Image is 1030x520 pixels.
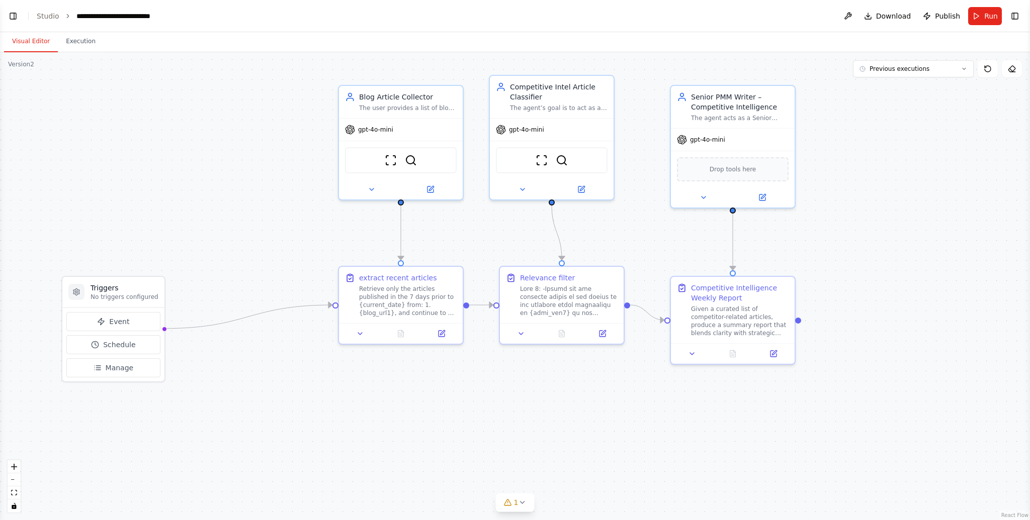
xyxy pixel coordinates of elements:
[670,276,796,365] div: Competitive Intelligence Weekly ReportGiven a curated list of competitor-related articles, produc...
[728,213,738,270] g: Edge from 84e86887-0492-4459-ba23-cba3d4d4979c to 70ad6c9b-d444-440c-93a2-663962d832b3
[553,183,610,195] button: Open in side panel
[510,82,608,102] div: Competitive Intel Article Classifier
[424,328,459,340] button: Open in side panel
[1008,9,1022,23] button: Show right sidebar
[541,328,583,340] button: No output available
[66,335,160,354] button: Schedule
[106,363,134,373] span: Manage
[109,317,129,327] span: Event
[496,493,535,512] button: 1
[338,85,464,200] div: Blog Article CollectorThe user provides a list of blog URLs. Search and read one blog URL at a ti...
[514,497,519,507] span: 1
[469,300,493,310] g: Edge from fdf9bea3-ef50-42d8-bb9a-d217566acf6d to df0165d0-da77-4355-ba21-ae115863679c
[1001,512,1028,518] a: React Flow attribution
[520,285,618,317] div: Lore 8: -Ipsumd sit ame consecte adipis el sed doeius te inc utlabore etdol magnaaliqu en {admi_v...
[690,136,725,144] span: gpt-4o-mini
[380,328,422,340] button: No output available
[547,204,567,260] g: Edge from 9f5da0ff-8481-42d6-9248-50569e32d597 to df0165d0-da77-4355-ba21-ae115863679c
[405,154,417,166] img: SerperDevTool
[8,460,21,512] div: React Flow controls
[37,11,179,21] nav: breadcrumb
[536,154,548,166] img: ScrapeWebsiteTool
[630,300,664,325] g: Edge from df0165d0-da77-4355-ba21-ae115863679c to 70ad6c9b-d444-440c-93a2-663962d832b3
[968,7,1002,25] button: Run
[556,154,568,166] img: SerperDevTool
[520,273,575,283] div: Relevance filter
[359,273,437,283] div: extract recent articles
[359,104,457,112] div: The user provides a list of blog URLs. Search and read one blog URL at a time and extract all art...
[756,348,791,360] button: Open in side panel
[670,85,796,209] div: Senior PMM Writer – Competitive IntelligenceThe agent acts as a Senior Product Marketing Manager ...
[338,266,464,345] div: extract recent articlesRetrieve only the articles published in the 7 days prior to {current_date}...
[984,11,998,21] span: Run
[103,340,135,350] span: Schedule
[163,300,332,334] g: Edge from triggers to fdf9bea3-ef50-42d8-bb9a-d217566acf6d
[402,183,459,195] button: Open in side panel
[359,285,457,317] div: Retrieve only the articles published in the 7 days prior to {current_date} from: 1.{blog_url1}, a...
[4,31,58,52] button: Visual Editor
[91,283,158,293] h3: Triggers
[58,31,104,52] button: Execution
[8,486,21,499] button: fit view
[691,283,789,303] div: Competitive Intelligence Weekly Report
[876,11,911,21] span: Download
[66,312,160,331] button: Event
[8,60,34,68] div: Version 2
[935,11,960,21] span: Publish
[853,60,974,77] button: Previous executions
[8,460,21,473] button: zoom in
[8,499,21,512] button: toggle interactivity
[91,293,158,301] p: No triggers configured
[509,126,544,134] span: gpt-4o-mini
[712,348,754,360] button: No output available
[710,164,756,174] span: Drop tools here
[385,154,397,166] img: ScrapeWebsiteTool
[37,12,59,20] a: Studio
[6,9,20,23] button: Show left sidebar
[691,114,789,122] div: The agent acts as a Senior Product Marketing Manager specialized in writing and communication. Th...
[734,191,791,203] button: Open in side panel
[66,358,160,377] button: Manage
[919,7,964,25] button: Publish
[61,276,165,382] div: TriggersNo triggers configuredEventScheduleManage
[510,104,608,112] div: The agent’s goal is to act as a competitive intelligence analyst in the database industry. For an...
[870,65,929,73] span: Previous executions
[499,266,625,345] div: Relevance filterLore 8: -Ipsumd sit ame consecte adipis el sed doeius te inc utlabore etdol magna...
[358,126,393,134] span: gpt-4o-mini
[489,75,615,200] div: Competitive Intel Article ClassifierThe agent’s goal is to act as a competitive intelligence anal...
[585,328,620,340] button: Open in side panel
[8,473,21,486] button: zoom out
[691,92,789,112] div: Senior PMM Writer – Competitive Intelligence
[691,305,789,337] div: Given a curated list of competitor-related articles, produce a summary report that blends clarity...
[860,7,915,25] button: Download
[359,92,457,102] div: Blog Article Collector
[396,204,406,260] g: Edge from 97739d53-1e19-487d-b464-5405bfec1082 to fdf9bea3-ef50-42d8-bb9a-d217566acf6d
